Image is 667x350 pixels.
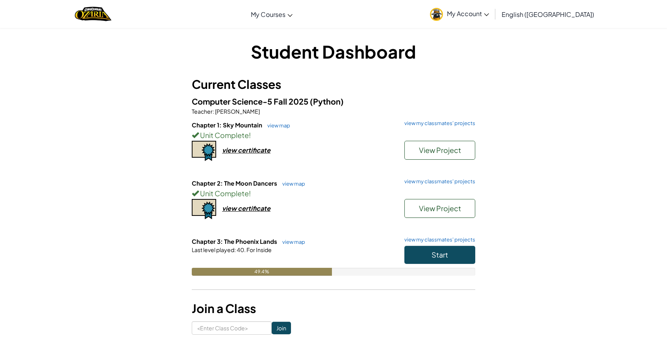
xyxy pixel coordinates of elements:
input: Join [272,322,291,334]
span: Unit Complete [199,189,249,198]
span: [PERSON_NAME] [214,108,260,115]
h3: Current Classes [192,76,475,93]
div: view certificate [222,204,271,212]
span: Chapter 2: The Moon Dancers [192,179,278,187]
button: Start [404,246,475,264]
span: English ([GEOGRAPHIC_DATA]) [502,10,594,18]
a: My Courses [247,4,296,25]
span: Last level played [192,246,234,253]
a: English ([GEOGRAPHIC_DATA]) [498,4,598,25]
a: view certificate [192,146,271,154]
span: For Inside [246,246,272,253]
span: Teacher [192,108,213,115]
span: 40. [236,246,246,253]
a: view my classmates' projects [400,237,475,242]
span: ! [249,189,251,198]
span: My Courses [251,10,285,18]
div: 49.4% [192,268,332,276]
a: view map [263,122,290,129]
span: My Account [447,9,489,18]
span: : [213,108,214,115]
a: view map [278,181,305,187]
span: Start [432,250,448,259]
button: View Project [404,199,475,218]
span: Chapter 3: The Phoenix Lands [192,238,278,245]
h1: Student Dashboard [192,39,475,64]
a: view my classmates' projects [400,121,475,126]
img: avatar [430,8,443,21]
span: (Python) [310,96,344,106]
span: Unit Complete [199,131,249,140]
span: View Project [419,204,461,213]
a: Ozaria by CodeCombat logo [75,6,111,22]
input: <Enter Class Code> [192,321,272,335]
span: ! [249,131,251,140]
span: View Project [419,146,461,155]
div: view certificate [222,146,271,154]
span: Computer Science-5 Fall 2025 [192,96,310,106]
a: My Account [426,2,493,26]
span: : [234,246,236,253]
h3: Join a Class [192,300,475,317]
img: certificate-icon.png [192,199,216,219]
span: Chapter 1: Sky Mountain [192,121,263,129]
a: view certificate [192,204,271,212]
a: view my classmates' projects [400,179,475,184]
img: certificate-icon.png [192,141,216,161]
a: view map [278,239,305,245]
button: View Project [404,141,475,160]
img: Home [75,6,111,22]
